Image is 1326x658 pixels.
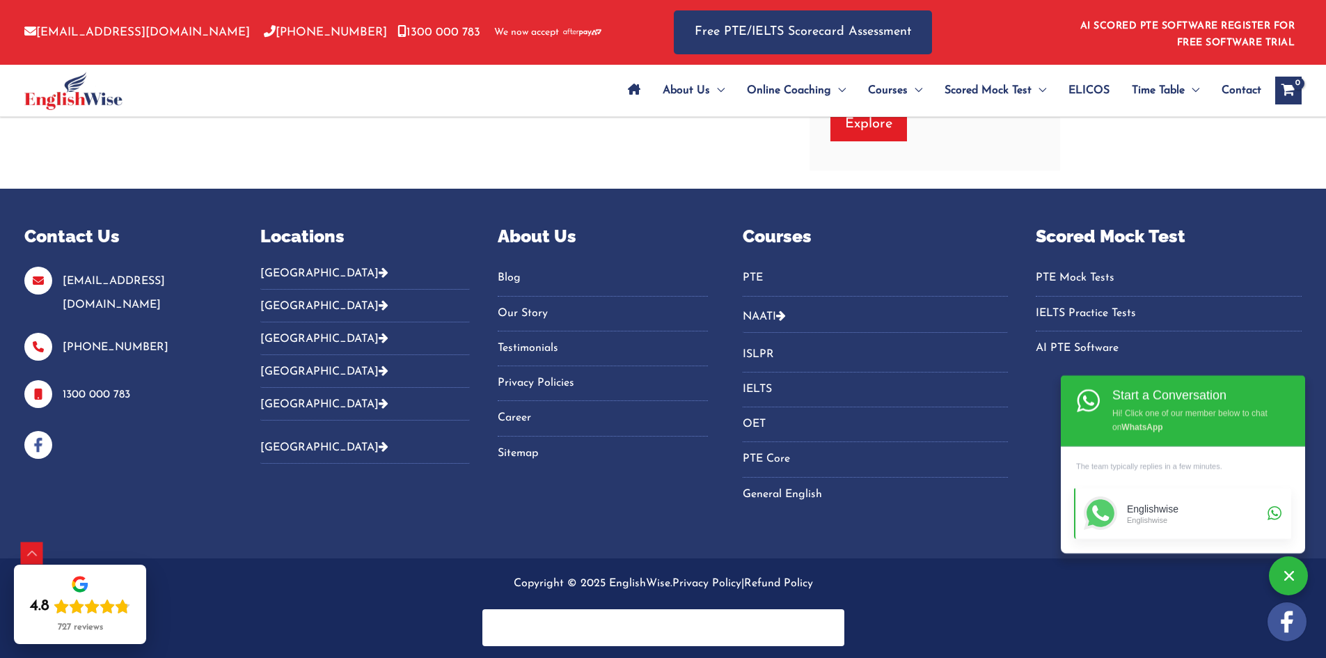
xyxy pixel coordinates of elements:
[1127,515,1263,524] div: Englishwise
[498,372,707,395] a: Privacy Policies
[1121,423,1162,432] strong: WhatsApp
[1222,66,1261,115] span: Contact
[1210,66,1261,115] a: Contact
[1127,503,1263,515] div: Englishwise
[743,267,1009,290] a: PTE
[1036,224,1302,250] p: Scored Mock Test
[1036,267,1302,290] a: PTE Mock Tests
[831,66,846,115] span: Menu Toggle
[1036,302,1302,325] a: IELTS Practice Tests
[498,407,707,430] a: Career
[1112,386,1275,404] div: Start a Conversation
[260,290,470,322] button: [GEOGRAPHIC_DATA]
[563,29,601,36] img: Afterpay-Logo
[652,66,736,115] a: About UsMenu Toggle
[260,388,470,421] button: [GEOGRAPHIC_DATA]
[63,276,165,310] a: [EMAIL_ADDRESS][DOMAIN_NAME]
[24,26,250,38] a: [EMAIL_ADDRESS][DOMAIN_NAME]
[264,26,387,38] a: [PHONE_NUMBER]
[743,343,1009,366] a: ISLPR
[857,66,933,115] a: CoursesMenu Toggle
[24,224,226,250] p: Contact Us
[743,448,1009,471] a: PTE Core
[1072,10,1302,55] aside: Header Widget 1
[674,10,932,54] a: Free PTE/IELTS Scorecard Assessment
[498,302,707,325] a: Our Story
[63,342,168,353] a: [PHONE_NUMBER]
[63,389,130,400] a: 1300 000 783
[617,66,1261,115] nav: Site Navigation: Main Menu
[743,311,776,322] a: NAATI
[908,66,922,115] span: Menu Toggle
[945,66,1032,115] span: Scored Mock Test
[24,431,52,459] img: facebook-blue-icons.png
[498,337,707,360] a: Testimonials
[743,483,1009,506] a: General English
[498,224,707,250] p: About Us
[1074,488,1291,539] a: EnglishwiseEnglishwise
[736,66,857,115] a: Online CoachingMenu Toggle
[498,442,707,465] a: Sitemap
[1036,267,1302,360] nav: Menu
[1057,66,1121,115] a: ELICOS
[24,72,123,110] img: cropped-ew-logo
[498,224,707,483] aside: Footer Widget 3
[1068,66,1110,115] span: ELICOS
[260,224,470,250] p: Locations
[24,572,1302,595] p: Copyright © 2025 EnglishWise. |
[868,66,908,115] span: Courses
[24,224,226,459] aside: Footer Widget 1
[1074,455,1291,478] div: The team typically replies in a few minutes.
[743,300,1009,333] button: NAATI
[496,618,830,631] iframe: PayPal Message 1
[1112,404,1275,434] div: Hi! Click one of our member below to chat on
[397,26,480,38] a: 1300 000 783
[1032,66,1046,115] span: Menu Toggle
[1275,77,1302,104] a: View Shopping Cart, empty
[743,378,1009,401] a: IELTS
[1132,66,1185,115] span: Time Table
[494,26,559,40] span: We now accept
[672,578,741,589] a: Privacy Policy
[743,343,1009,506] nav: Menu
[260,355,470,388] button: [GEOGRAPHIC_DATA]
[747,66,831,115] span: Online Coaching
[260,399,388,410] a: [GEOGRAPHIC_DATA]
[498,267,707,465] nav: Menu
[260,431,470,464] button: [GEOGRAPHIC_DATA]
[1268,602,1307,641] img: white-facebook.png
[744,578,813,589] a: Refund Policy
[260,442,388,453] a: [GEOGRAPHIC_DATA]
[30,597,49,616] div: 4.8
[710,66,725,115] span: Menu Toggle
[1080,21,1295,48] a: AI SCORED PTE SOFTWARE REGISTER FOR FREE SOFTWARE TRIAL
[260,322,470,355] button: [GEOGRAPHIC_DATA]
[743,224,1009,524] aside: Footer Widget 4
[1036,337,1302,360] a: AI PTE Software
[58,622,103,633] div: 727 reviews
[30,597,130,616] div: Rating: 4.8 out of 5
[498,267,707,290] a: Blog
[663,66,710,115] span: About Us
[260,224,470,475] aside: Footer Widget 2
[260,267,470,290] button: [GEOGRAPHIC_DATA]
[1185,66,1199,115] span: Menu Toggle
[743,413,1009,436] a: OET
[743,224,1009,250] p: Courses
[743,267,1009,296] nav: Menu
[830,107,907,141] a: Explore
[933,66,1057,115] a: Scored Mock TestMenu Toggle
[1121,66,1210,115] a: Time TableMenu Toggle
